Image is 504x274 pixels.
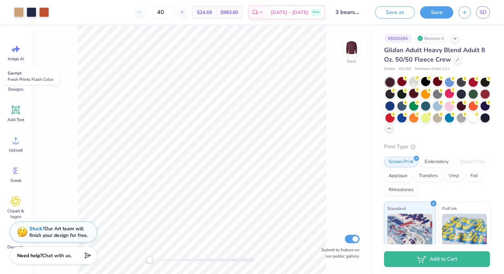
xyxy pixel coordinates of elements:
div: Rhinestones [384,185,418,195]
div: Garnet [4,68,59,84]
span: $983.60 [220,9,238,16]
div: Accessibility label [146,257,153,264]
div: Digital Print [455,157,489,167]
div: Revision 5 [416,34,448,43]
span: Chat with us. [42,252,72,259]
strong: Stuck? [29,225,44,232]
span: Minimum Order: 12 + [415,66,450,72]
div: Embroidery [420,157,453,167]
img: Back [345,41,359,55]
div: # 505028A [384,34,412,43]
span: Image AI [8,56,24,62]
span: SD [480,8,487,16]
button: Save as [375,6,415,19]
span: Clipart & logos [4,208,27,219]
img: Puff Ink [442,214,487,249]
span: Fresh Prints Flash Color [8,77,54,82]
label: Submit to feature on our public gallery. [318,247,360,259]
a: SD [476,6,490,19]
div: Screen Print [384,157,418,167]
span: Decorate [7,244,24,250]
span: [DATE] - [DATE] [271,9,308,16]
div: Vinyl [444,171,464,181]
span: Upload [9,147,23,153]
div: Our Art team will finish your design for free. [29,225,88,239]
strong: Need help? [17,252,42,259]
input: Untitled Design [330,5,364,19]
div: Applique [384,171,412,181]
div: Back [347,58,356,64]
span: Greek [10,178,21,183]
span: # G180 [399,66,411,72]
div: Transfers [414,171,442,181]
input: – – [147,6,174,19]
span: Puff Ink [442,205,457,212]
span: Free [313,10,319,15]
div: Print Type [384,143,490,151]
button: Save [420,6,453,19]
span: $24.59 [197,9,212,16]
span: Add Text [7,117,24,122]
button: Add to Cart [384,251,490,267]
span: Standard [387,205,406,212]
span: Gildan Adult Heavy Blend Adult 8 Oz. 50/50 Fleece Crew [384,46,485,64]
img: Standard [387,214,432,249]
div: Foil [466,171,482,181]
span: Gildan [384,66,395,72]
span: Designs [8,86,23,92]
